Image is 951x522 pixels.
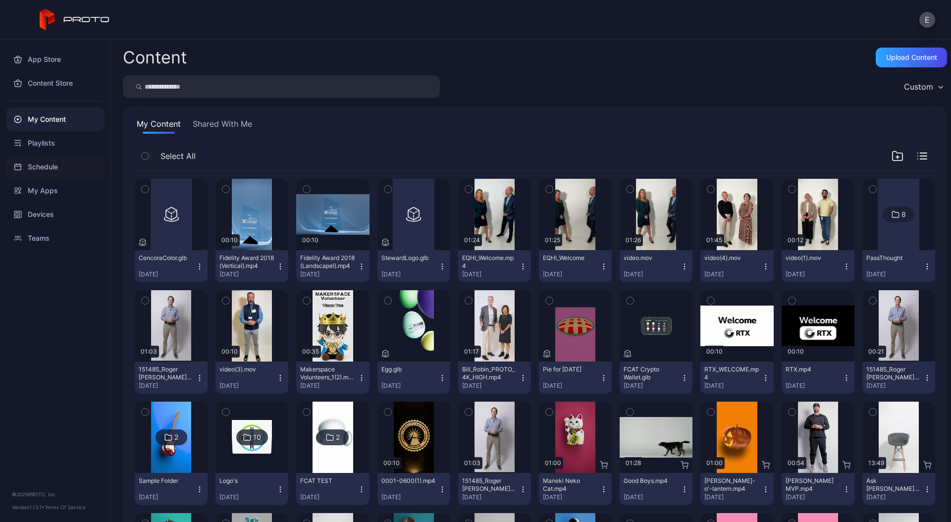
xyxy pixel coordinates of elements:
[215,473,288,505] button: Logo's[DATE]
[377,362,450,394] button: Egg.glb[DATE]
[543,365,597,373] div: Pie for pi day
[866,270,923,278] div: [DATE]
[191,118,254,134] button: Shared With Me
[462,270,519,278] div: [DATE]
[876,48,947,67] button: Upload Content
[704,477,759,493] div: Jack-o'-lantern.mp4
[45,504,86,510] a: Terms Of Service
[219,270,276,278] div: [DATE]
[543,254,597,262] div: EQHI_Welcome
[539,250,612,282] button: EQHI_Welcome[DATE]
[139,493,196,501] div: [DATE]
[704,254,759,262] div: video(4).mov
[215,362,288,394] button: video(3).mov[DATE]
[704,493,761,501] div: [DATE]
[219,477,274,485] div: Logo's
[620,250,692,282] button: video.mov[DATE]
[700,362,773,394] button: RTX_WELCOME.mp4[DATE]
[543,382,600,390] div: [DATE]
[300,254,355,270] div: Fidelity Award 2018 (Landscapel).mp4
[215,250,288,282] button: Fidelity Award 2018 (Vertical).mp4[DATE]
[381,365,436,373] div: Egg.glb
[620,362,692,394] button: FCAT Crypto Wallet.glb[DATE]
[296,362,369,394] button: Makerspace Volunteers_1(2).mp4[DATE]
[135,362,208,394] button: 151485_Roger [PERSON_NAME] FCAT Patent PROTO (1).mp4[DATE]
[336,433,340,442] div: 2
[135,473,208,505] button: Sample Folder[DATE]
[786,477,840,493] div: Albert Pujols MVP.mp4
[539,473,612,505] button: Maneki Neko Cat.mp4[DATE]
[6,48,105,71] a: App Store
[458,250,531,282] button: EQHI_Welcome.mp4[DATE]
[620,473,692,505] button: Good Boys.mp4[DATE]
[786,493,843,501] div: [DATE]
[6,107,105,131] a: My Content
[866,477,921,493] div: Ask Tim Draper Anything(1).mp4
[704,365,759,381] div: RTX_WELCOME.mp4
[624,270,681,278] div: [DATE]
[377,250,450,282] button: StewardLogo.glb[DATE]
[253,433,261,442] div: 10
[381,477,436,485] div: 0001-0600(1).mp4
[866,254,921,262] div: PassThought
[458,362,531,394] button: Bill_Robin_PROTO_4K_HIGH.mp4[DATE]
[300,270,357,278] div: [DATE]
[458,473,531,505] button: 151485_Roger [PERSON_NAME] FCAT Patent PROTO(1).mp4[DATE]
[899,75,947,98] button: Custom
[782,473,854,505] button: [PERSON_NAME] MVP.mp4[DATE]
[123,49,187,66] div: Content
[219,365,274,373] div: video(3).mov
[6,131,105,155] a: Playlists
[300,493,357,501] div: [DATE]
[866,382,923,390] div: [DATE]
[866,365,921,381] div: 151485_Roger Stiles FCAT Patent PROTO_v2_1.mp4
[6,155,105,179] a: Schedule
[219,382,276,390] div: [DATE]
[886,53,937,61] div: Upload Content
[919,12,935,28] button: E
[139,254,193,262] div: CencoraColor.glb
[160,150,196,162] span: Select All
[12,490,99,498] div: © 2025 PROTO, Inc.
[300,477,355,485] div: FCAT TEST
[462,382,519,390] div: [DATE]
[462,254,517,270] div: EQHI_Welcome.mp4
[6,179,105,203] a: My Apps
[377,473,450,505] button: 0001-0600(1).mp4[DATE]
[624,493,681,501] div: [DATE]
[786,270,843,278] div: [DATE]
[624,254,678,262] div: video.mov
[6,71,105,95] a: Content Store
[543,477,597,493] div: Maneki Neko Cat.mp4
[381,382,438,390] div: [DATE]
[462,365,517,381] div: Bill_Robin_PROTO_4K_HIGH.mp4
[12,504,45,510] span: Version 1.13.1 •
[862,473,935,505] button: Ask [PERSON_NAME] Anything(1).mp4[DATE]
[624,365,678,381] div: FCAT Crypto Wallet.glb
[543,493,600,501] div: [DATE]
[300,382,357,390] div: [DATE]
[862,250,935,282] button: PassThought[DATE]
[296,473,369,505] button: FCAT TEST[DATE]
[786,365,840,373] div: RTX.mp4
[135,250,208,282] button: CencoraColor.glb[DATE]
[6,203,105,226] a: Devices
[462,493,519,501] div: [DATE]
[139,365,193,381] div: 151485_Roger Stiles FCAT Patent PROTO (1).mp4
[139,477,193,485] div: Sample Folder
[624,382,681,390] div: [DATE]
[6,226,105,250] a: Teams
[904,82,933,92] div: Custom
[543,270,600,278] div: [DATE]
[174,433,178,442] div: 2
[139,270,196,278] div: [DATE]
[786,382,843,390] div: [DATE]
[862,362,935,394] button: 151485_Roger [PERSON_NAME] FCAT Patent PROTO_v2_1.mp4[DATE]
